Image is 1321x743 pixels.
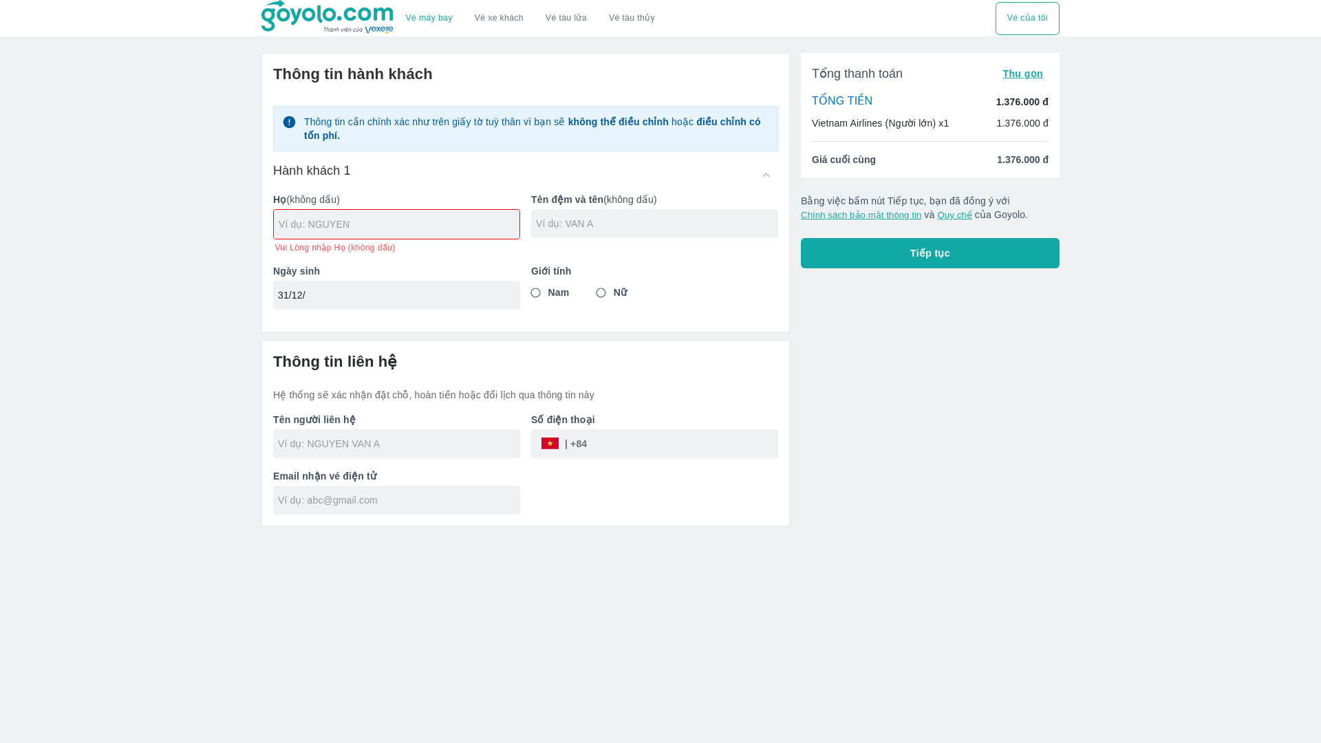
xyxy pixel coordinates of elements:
[801,194,1060,222] p: Bằng việc bấm nút Tiếp tục, bạn đã đồng ý với và của Goyolo.
[475,13,524,23] a: Vé xe khách
[304,115,769,142] p: Thông tin cần chính xác như trên giấy tờ tuỳ thân vì bạn sẽ hoặc
[278,437,520,451] input: Ví dụ: NGUYEN VAN A
[273,193,520,206] p: (không dấu)
[273,388,778,402] p: Hệ thống sẽ xác nhận đặt chỗ, hoàn tiền hoặc đổi lịch qua thông tin này
[801,238,1060,268] button: Tiếp tục
[996,2,1060,35] div: choose transportation mode
[531,193,778,206] p: (không dấu)
[273,194,286,205] b: Họ
[812,94,872,109] p: TỔNG TIỀN
[996,116,1049,130] p: 1.376.000 đ
[531,194,603,205] b: Tên đệm và tên
[910,246,950,260] span: Tiếp tục
[273,471,376,482] b: Email nhận vé điện tử
[997,153,1049,166] span: 1.376.000 đ
[279,217,519,231] input: Ví dụ: NGUYEN
[531,264,778,278] p: Giới tính
[273,65,778,84] h6: Thông tin hành khách
[614,286,627,299] span: Nữ
[273,162,351,179] h6: Hành khách 1
[531,414,595,425] b: Số điện thoại
[801,210,921,220] button: Chính sách bảo mật thông tin
[568,116,669,127] strong: không thể điều chỉnh
[548,286,570,299] span: Nam
[996,2,1060,35] button: Vé của tôi
[273,352,778,371] h6: Thông tin liên hệ
[275,242,395,253] span: Vui Lòng nhập Họ (không dấu)
[1002,68,1043,79] span: Thu gọn
[536,217,778,230] input: Ví dụ: VAN A
[406,13,453,23] a: Vé máy bay
[812,65,903,82] span: Tổng thanh toán
[395,2,666,35] div: choose transportation mode
[273,264,520,278] p: Ngày sinh
[812,116,949,130] p: Vietnam Airlines (Người lớn) x1
[598,2,666,35] button: Vé tàu thủy
[278,493,520,507] input: Ví dụ: abc@gmail.com
[997,64,1049,83] button: Thu gọn
[996,95,1049,109] p: 1.376.000 đ
[812,153,876,166] span: Giá cuối cùng
[278,288,506,302] input: Ví dụ: 31/12/1990
[937,210,971,220] button: Quy chế
[273,414,356,425] b: Tên người liên hệ
[535,2,598,35] a: Vé tàu lửa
